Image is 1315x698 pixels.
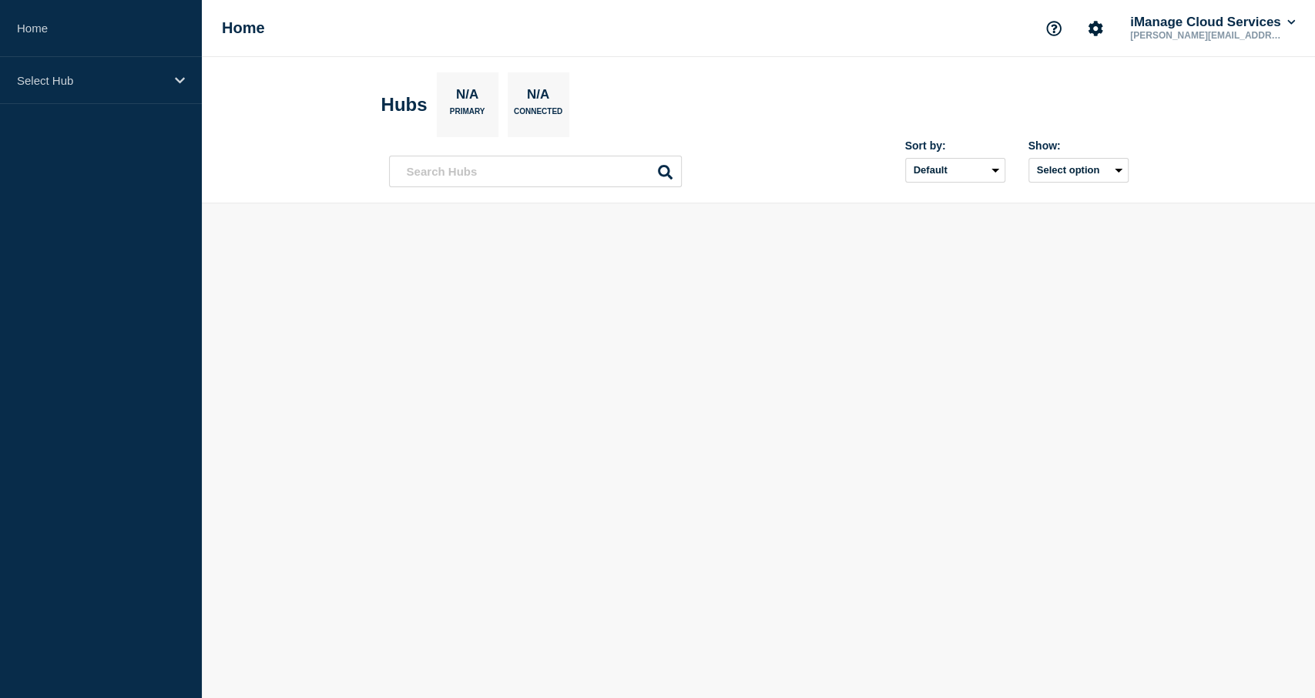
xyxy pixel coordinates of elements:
button: Select option [1028,158,1129,183]
div: Sort by: [905,139,1005,152]
p: Connected [514,107,562,123]
p: [PERSON_NAME][EMAIL_ADDRESS][PERSON_NAME][DOMAIN_NAME] [1127,30,1287,41]
p: N/A [521,87,555,107]
button: Support [1038,12,1070,45]
h2: Hubs [381,94,428,116]
p: Select Hub [17,74,165,87]
select: Sort by [905,158,1005,183]
p: Primary [450,107,485,123]
button: Account settings [1079,12,1112,45]
p: N/A [450,87,484,107]
div: Show: [1028,139,1129,152]
h1: Home [222,19,265,37]
button: iManage Cloud Services [1127,15,1298,30]
input: Search Hubs [389,156,682,187]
